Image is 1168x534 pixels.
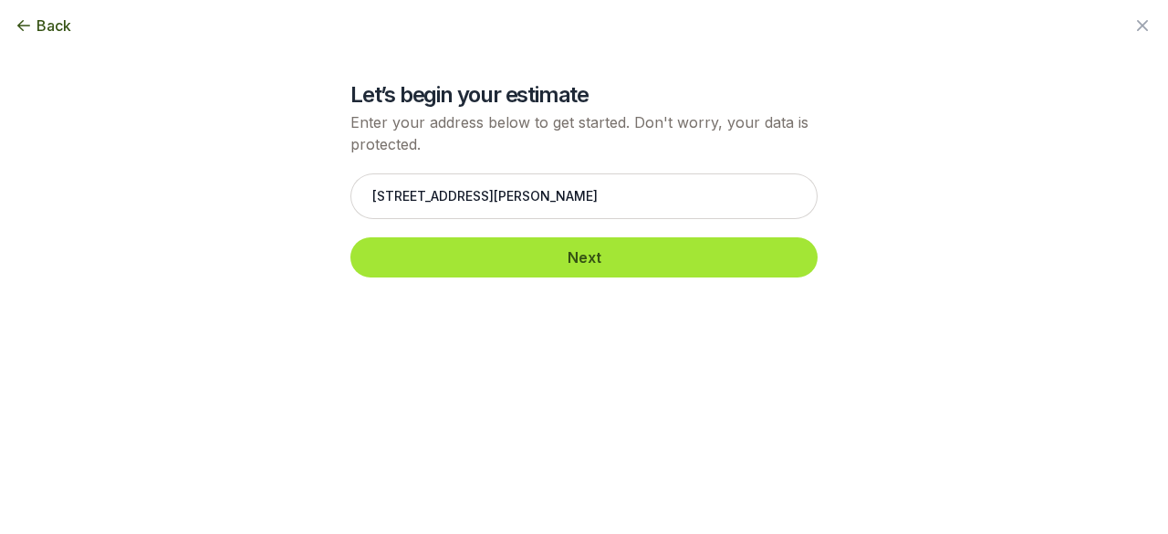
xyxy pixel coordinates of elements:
button: Next [350,237,818,277]
p: Enter your address below to get started. Don't worry, your data is protected. [350,111,818,155]
h2: Let’s begin your estimate [350,80,818,110]
button: Back [15,15,71,37]
span: Back [36,15,71,37]
input: Enter your address [350,173,818,219]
